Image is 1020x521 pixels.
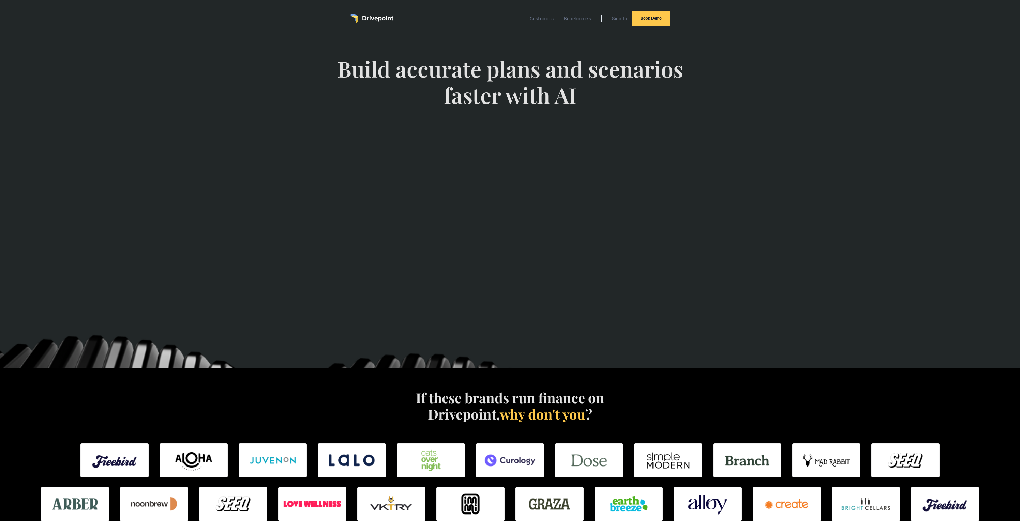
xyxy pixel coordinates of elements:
[500,405,585,423] span: why don't you
[331,56,689,122] span: Build accurate plans and scenarios faster with AI
[412,390,608,422] h4: If these brands run finance on Drivepoint, ?
[632,11,670,26] a: Book Demo
[526,14,557,23] a: Customers
[560,14,595,23] a: Benchmarks
[609,14,630,23] a: Sign In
